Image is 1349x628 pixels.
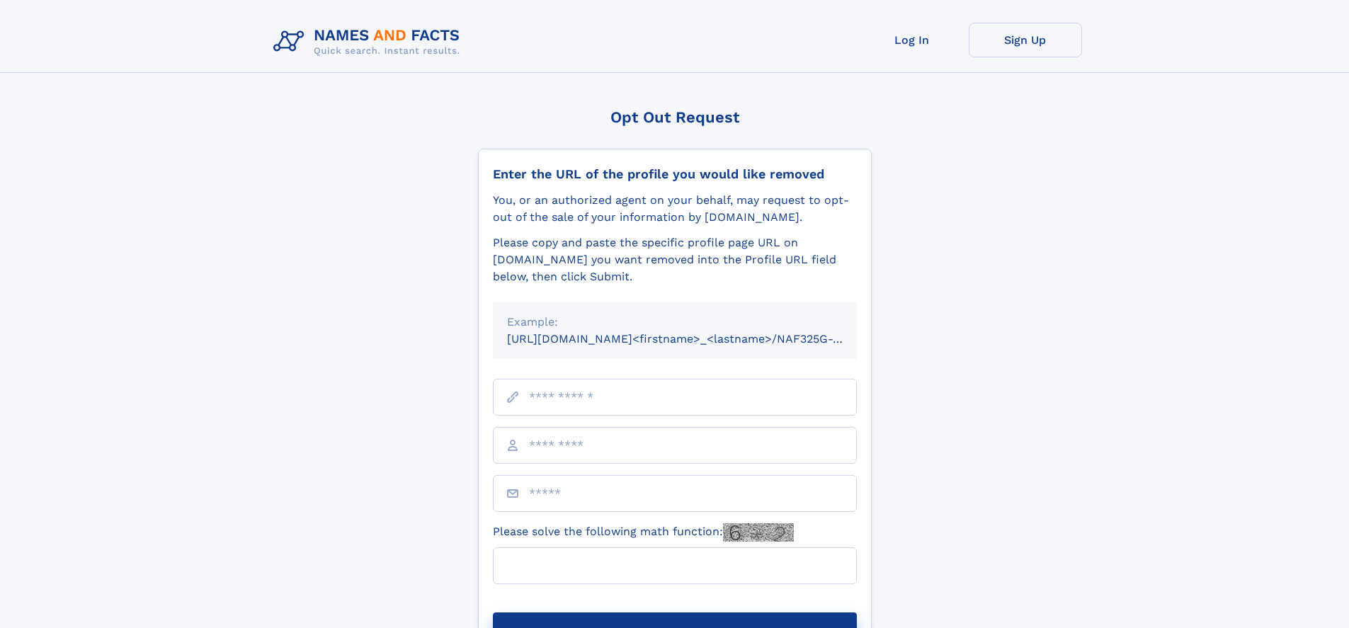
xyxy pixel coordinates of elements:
[493,523,794,542] label: Please solve the following math function:
[855,23,969,57] a: Log In
[507,332,884,346] small: [URL][DOMAIN_NAME]<firstname>_<lastname>/NAF325G-xxxxxxxx
[493,192,857,226] div: You, or an authorized agent on your behalf, may request to opt-out of the sale of your informatio...
[478,108,872,126] div: Opt Out Request
[507,314,843,331] div: Example:
[493,234,857,285] div: Please copy and paste the specific profile page URL on [DOMAIN_NAME] you want removed into the Pr...
[493,166,857,182] div: Enter the URL of the profile you would like removed
[268,23,472,61] img: Logo Names and Facts
[969,23,1082,57] a: Sign Up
